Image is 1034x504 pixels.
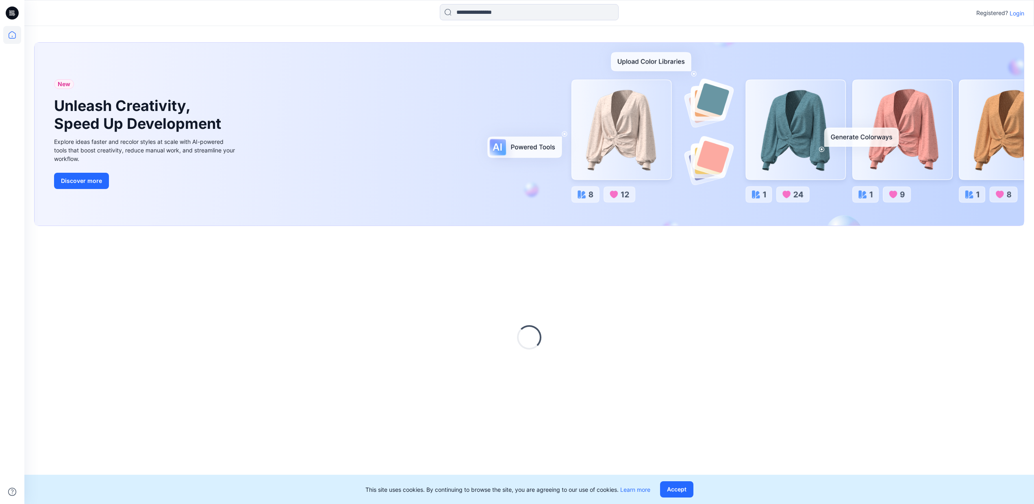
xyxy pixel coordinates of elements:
[54,173,237,189] a: Discover more
[54,173,109,189] button: Discover more
[976,8,1008,18] p: Registered?
[660,481,693,497] button: Accept
[54,97,225,132] h1: Unleash Creativity, Speed Up Development
[620,486,650,493] a: Learn more
[58,79,70,89] span: New
[1010,9,1024,17] p: Login
[54,137,237,163] div: Explore ideas faster and recolor styles at scale with AI-powered tools that boost creativity, red...
[365,485,650,494] p: This site uses cookies. By continuing to browse the site, you are agreeing to our use of cookies.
